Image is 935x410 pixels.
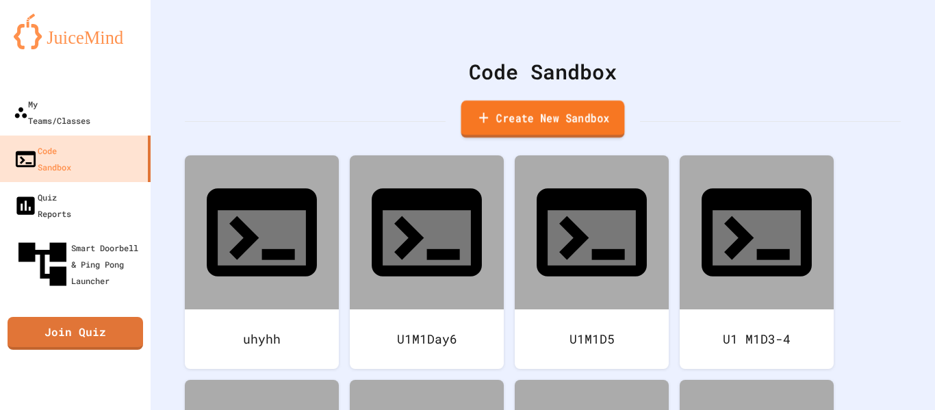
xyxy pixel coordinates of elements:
[350,155,504,369] a: U1M1Day6
[515,309,669,369] div: U1M1D5
[14,142,71,175] div: Code Sandbox
[515,155,669,369] a: U1M1D5
[14,189,71,222] div: Quiz Reports
[680,155,834,369] a: U1 M1D3-4
[350,309,504,369] div: U1M1Day6
[461,101,625,138] a: Create New Sandbox
[185,155,339,369] a: uhyhh
[14,96,90,129] div: My Teams/Classes
[680,309,834,369] div: U1 M1D3-4
[8,317,143,350] a: Join Quiz
[185,56,901,87] div: Code Sandbox
[185,309,339,369] div: uhyhh
[14,14,137,49] img: logo-orange.svg
[14,235,145,293] div: Smart Doorbell & Ping Pong Launcher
